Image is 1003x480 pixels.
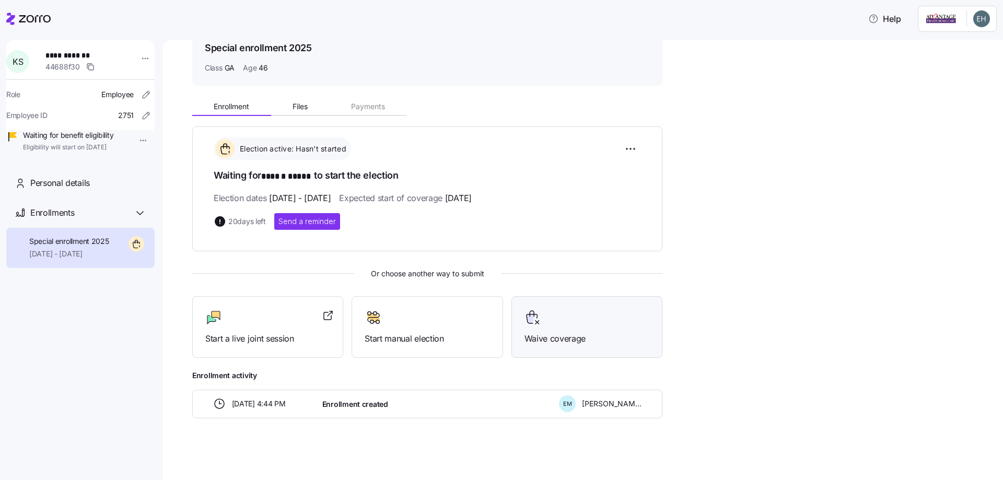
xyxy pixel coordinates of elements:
[232,399,286,409] span: [DATE] 4:44 PM
[23,130,113,141] span: Waiting for benefit eligibility
[524,332,649,345] span: Waive coverage
[6,89,20,100] span: Role
[269,192,331,205] span: [DATE] - [DATE]
[322,399,388,409] span: Enrollment created
[13,57,23,66] span: K S
[225,63,235,73] span: GA
[214,192,331,205] span: Election dates
[205,41,312,54] h1: Special enrollment 2025
[582,399,642,409] span: [PERSON_NAME]
[118,110,134,121] span: 2751
[205,332,330,345] span: Start a live joint session
[868,13,901,25] span: Help
[563,401,572,407] span: E M
[228,216,266,227] span: 20 days left
[365,332,489,345] span: Start manual election
[445,192,472,205] span: [DATE]
[45,62,80,72] span: 44688f30
[214,169,641,183] h1: Waiting for to start the election
[205,63,223,73] span: Class
[237,144,346,154] span: Election active: Hasn't started
[259,63,267,73] span: 46
[293,103,308,110] span: Files
[925,13,958,25] img: Employer logo
[351,103,385,110] span: Payments
[860,8,909,29] button: Help
[192,268,662,279] span: Or choose another way to submit
[214,103,249,110] span: Enrollment
[339,192,471,205] span: Expected start of coverage
[274,213,340,230] button: Send a reminder
[243,63,256,73] span: Age
[30,177,90,190] span: Personal details
[101,89,134,100] span: Employee
[278,216,336,227] span: Send a reminder
[973,10,990,27] img: 94bab8815199c1010a66c50ce00e2a17
[6,110,48,121] span: Employee ID
[29,236,109,247] span: Special enrollment 2025
[192,370,662,381] span: Enrollment activity
[30,206,74,219] span: Enrollments
[23,143,113,152] span: Eligibility will start on [DATE]
[29,249,109,259] span: [DATE] - [DATE]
